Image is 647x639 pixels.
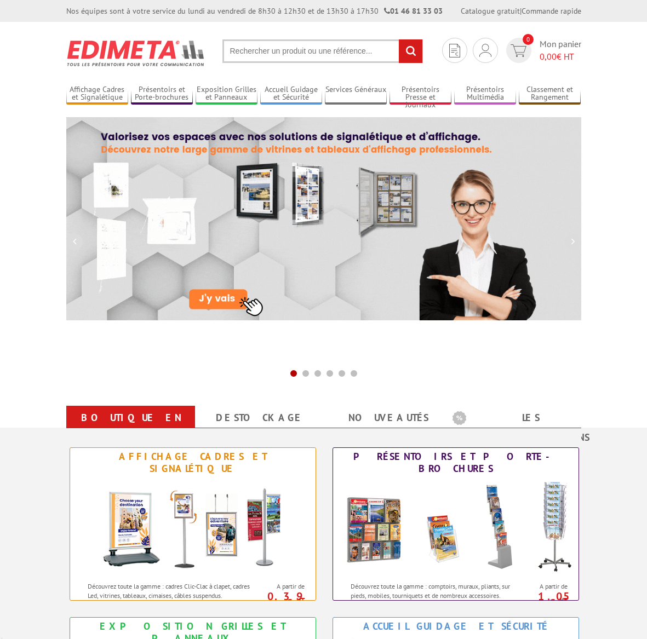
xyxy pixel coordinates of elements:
[511,44,526,57] img: devis rapide
[249,593,305,606] p: 0.39 €
[88,582,251,600] p: Découvrez toute la gamme : cadres Clic-Clac à clapet, cadres Led, vitrines, tableaux, cimaises, c...
[519,85,581,103] a: Classement et Rangement
[336,620,576,632] div: Accueil Guidage et Sécurité
[390,85,451,103] a: Présentoirs Presse et Journaux
[351,582,514,600] p: Découvrez toute la gamme : comptoirs, muraux, pliants, sur pieds, mobiles, tourniquets et de nomb...
[453,408,589,430] b: Les promotions
[512,593,568,606] p: 1.05 €
[196,85,257,103] a: Exposition Grilles et Panneaux
[522,6,581,16] a: Commande rapide
[325,85,387,103] a: Services Généraux
[66,5,443,16] div: Nos équipes sont à votre service du lundi au vendredi de 8h30 à 12h30 et de 13h30 à 17h30
[73,451,313,475] div: Affichage Cadres et Signalétique
[91,477,294,576] img: Affichage Cadres et Signalétique
[66,85,128,103] a: Affichage Cadres et Signalétique
[453,408,582,447] a: Les promotions
[479,44,491,57] img: devis rapide
[384,6,443,16] strong: 01 46 81 33 03
[260,85,322,103] a: Accueil Guidage et Sécurité
[254,582,305,591] span: A partir de
[461,5,581,16] div: |
[503,38,581,63] a: devis rapide 0 Mon panier 0,00€ HT
[335,477,576,576] img: Présentoirs et Porte-brochures
[449,44,460,57] img: devis rapide
[324,408,454,428] a: nouveautés
[296,596,305,605] sup: HT
[66,408,196,447] a: Boutique en ligne
[461,6,520,16] a: Catalogue gratuit
[66,33,206,73] img: Présentoir, panneau, stand - Edimeta - PLV, affichage, mobilier bureau, entreprise
[540,50,581,63] span: € HT
[540,38,581,63] span: Mon panier
[222,39,423,63] input: Rechercher un produit ou une référence...
[540,51,557,62] span: 0,00
[195,408,325,428] a: Destockage
[336,451,576,475] div: Présentoirs et Porte-brochures
[523,34,534,45] span: 0
[399,39,422,63] input: rechercher
[454,85,516,103] a: Présentoirs Multimédia
[333,447,579,601] a: Présentoirs et Porte-brochures Présentoirs et Porte-brochures Découvrez toute la gamme : comptoir...
[517,582,568,591] span: A partir de
[70,447,316,601] a: Affichage Cadres et Signalétique Affichage Cadres et Signalétique Découvrez toute la gamme : cadr...
[131,85,193,103] a: Présentoirs et Porte-brochures
[559,596,568,605] sup: HT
